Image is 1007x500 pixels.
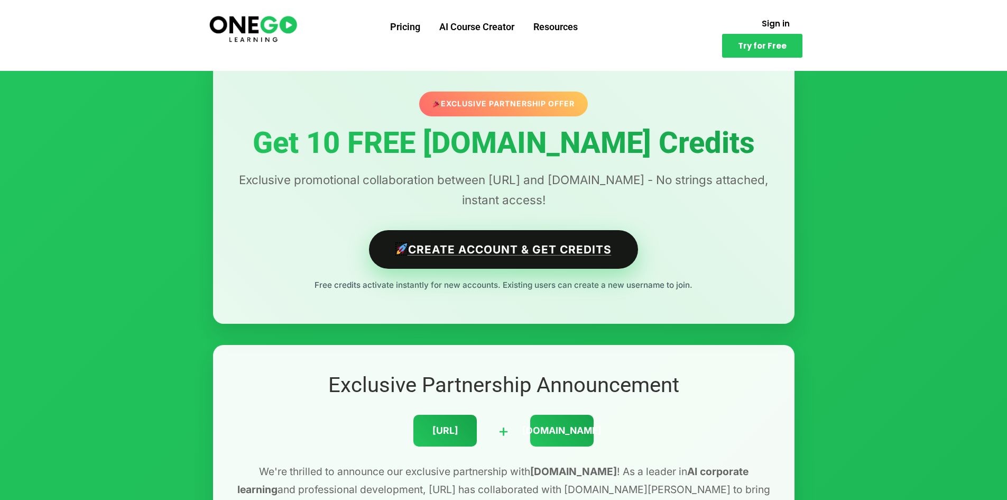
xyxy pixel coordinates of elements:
[722,34,802,58] a: Try for Free
[396,243,408,254] img: 🚀
[430,13,524,41] a: AI Course Creator
[419,92,588,116] div: Exclusive Partnership Offer
[524,13,587,41] a: Resources
[413,415,477,447] div: [URL]
[749,13,802,34] a: Sign in
[738,42,787,50] span: Try for Free
[498,417,509,444] div: +
[234,127,773,160] h1: Get 10 FREE [DOMAIN_NAME] Credits
[762,20,790,28] span: Sign in
[234,170,773,210] p: Exclusive promotional collaboration between [URL] and [DOMAIN_NAME] - No strings attached, instan...
[234,278,773,292] p: Free credits activate instantly for new accounts. Existing users can create a new username to join.
[433,100,440,107] img: 🎉
[381,13,430,41] a: Pricing
[530,465,617,478] strong: [DOMAIN_NAME]
[234,371,773,399] h2: Exclusive Partnership Announcement
[369,230,638,269] a: Create Account & Get Credits
[530,415,594,447] div: [DOMAIN_NAME]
